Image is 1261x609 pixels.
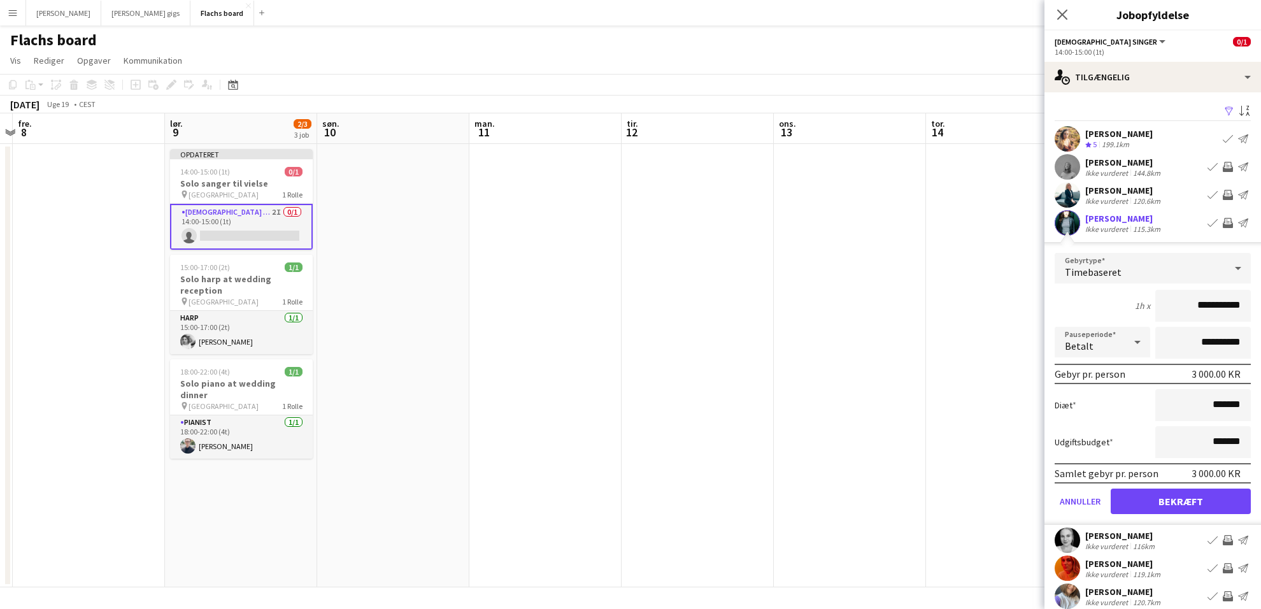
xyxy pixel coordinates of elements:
label: Udgiftsbudget [1055,436,1113,448]
span: Female Singer [1055,37,1157,47]
span: 0/1 [1233,37,1251,47]
div: [PERSON_NAME] [1085,185,1163,196]
span: 5 [1093,140,1097,149]
app-job-card: Opdateret14:00-15:00 (1t)0/1Solo sanger til vielse [GEOGRAPHIC_DATA]1 Rolle[DEMOGRAPHIC_DATA] Sin... [170,149,313,250]
div: Ikke vurderet [1085,196,1130,206]
span: 13 [777,125,796,140]
app-card-role: Pianist1/118:00-22:00 (4t)[PERSON_NAME] [170,415,313,459]
span: 2/3 [294,119,311,129]
div: [DATE] [10,98,39,111]
div: Ikke vurderet [1085,570,1130,579]
span: fre. [18,118,32,129]
div: 14:00-15:00 (1t) [1055,47,1251,57]
span: søn. [322,118,339,129]
h3: Solo piano at wedding dinner [170,378,313,401]
div: Ikke vurderet [1085,168,1130,178]
span: Rediger [34,55,64,66]
span: 11 [473,125,495,140]
div: 116km [1130,541,1157,551]
div: 120.6km [1130,196,1163,206]
a: Opgaver [72,52,116,69]
span: lør. [170,118,183,129]
div: 115.3km [1130,224,1163,234]
button: [PERSON_NAME] [26,1,101,25]
span: tir. [627,118,638,129]
div: [PERSON_NAME] [1085,586,1163,598]
span: man. [474,118,495,129]
div: 1h x [1135,300,1150,312]
span: Vis [10,55,21,66]
span: 8 [16,125,32,140]
span: Opgaver [77,55,111,66]
h3: Solo sanger til vielse [170,178,313,189]
span: 14 [929,125,945,140]
span: 1/1 [285,262,303,272]
span: 1 Rolle [282,401,303,411]
span: Kommunikation [124,55,182,66]
span: 15:00-17:00 (2t) [180,262,230,272]
span: 1 Rolle [282,297,303,306]
span: Uge 19 [42,99,74,109]
div: [PERSON_NAME] [1085,128,1153,140]
span: 12 [625,125,638,140]
div: 3 000.00 KR [1192,368,1241,380]
h1: Flachs board [10,31,97,50]
div: Ikke vurderet [1085,224,1130,234]
button: Flachs board [190,1,254,25]
div: Opdateret [170,149,313,159]
div: CEST [79,99,96,109]
button: Bekræft [1111,489,1251,514]
app-job-card: 15:00-17:00 (2t)1/1Solo harp at wedding reception [GEOGRAPHIC_DATA]1 RolleHarp1/115:00-17:00 (2t)... [170,255,313,354]
div: [PERSON_NAME] [1085,213,1163,224]
span: [GEOGRAPHIC_DATA] [189,401,259,411]
div: 3 job [294,130,311,140]
span: 1 Rolle [282,190,303,199]
h3: Jobopfyldelse [1044,6,1261,23]
div: Samlet gebyr pr. person [1055,467,1158,480]
div: 144.8km [1130,168,1163,178]
app-job-card: 18:00-22:00 (4t)1/1Solo piano at wedding dinner [GEOGRAPHIC_DATA]1 RollePianist1/118:00-22:00 (4t... [170,359,313,459]
div: Tilgængelig [1044,62,1261,92]
span: Betalt [1065,340,1094,352]
div: 199.1km [1099,140,1132,150]
app-card-role: [DEMOGRAPHIC_DATA] Singer2I0/114:00-15:00 (1t) [170,204,313,250]
label: Diæt [1055,399,1076,411]
app-card-role: Harp1/115:00-17:00 (2t)[PERSON_NAME] [170,311,313,354]
div: Ikke vurderet [1085,598,1130,607]
span: Timebaseret [1065,266,1122,278]
span: 9 [168,125,183,140]
h3: Solo harp at wedding reception [170,273,313,296]
a: Vis [5,52,26,69]
span: 14:00-15:00 (1t) [180,167,230,176]
div: 3 000.00 KR [1192,467,1241,480]
button: [DEMOGRAPHIC_DATA] Singer [1055,37,1167,47]
div: [PERSON_NAME] [1085,530,1157,541]
span: ons. [779,118,796,129]
div: [PERSON_NAME] [1085,558,1163,570]
div: Gebyr pr. person [1055,368,1125,380]
span: [GEOGRAPHIC_DATA] [189,297,259,306]
span: 1/1 [285,367,303,376]
div: [PERSON_NAME] [1085,157,1163,168]
div: 120.7km [1130,598,1163,607]
button: [PERSON_NAME] gigs [101,1,190,25]
span: tor. [931,118,945,129]
span: 0/1 [285,167,303,176]
button: Annuller [1055,489,1106,514]
div: Ikke vurderet [1085,541,1130,551]
span: [GEOGRAPHIC_DATA] [189,190,259,199]
a: Rediger [29,52,69,69]
a: Kommunikation [118,52,187,69]
span: 18:00-22:00 (4t) [180,367,230,376]
span: 10 [320,125,339,140]
div: 119.1km [1130,570,1163,579]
